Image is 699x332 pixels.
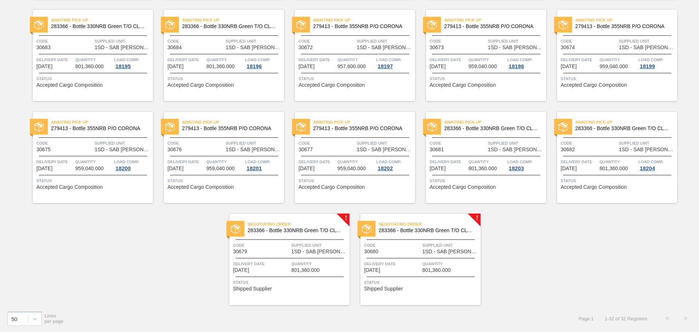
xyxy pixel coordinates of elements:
span: Quantity [422,260,479,267]
span: Code [36,38,93,45]
span: Accepted Cargo Composition [167,82,234,88]
span: 801,360.000 [469,166,497,171]
span: Awaiting Pick Up [444,16,546,24]
img: status [362,224,371,234]
span: 283366 - Bottle 330NRB Green T/O CLT Booster [575,126,671,131]
span: Load Comp. [245,158,270,165]
span: Accepted Cargo Composition [299,82,365,88]
a: statusAwaiting Pick Up283366 - Bottle 330NRB Green T/O CLT BoosterCode30682Supplied Unit1SD - SAB... [546,112,677,203]
span: 30683 [36,45,51,50]
span: 30677 [299,147,313,152]
span: Code [299,38,355,45]
span: Load Comp. [114,158,139,165]
span: 30675 [36,147,51,152]
span: Quantity [337,158,375,165]
span: Awaiting Pick Up [51,16,153,24]
span: Supplied Unit [226,38,282,45]
span: Status [561,75,675,82]
img: status [427,122,437,132]
span: 283366 - Bottle 330NRB Green T/O CLT Booster [248,228,344,233]
span: 1SD - SAB Rosslyn Brewery [95,147,151,152]
span: Status [36,177,151,184]
span: Load Comp. [245,56,270,63]
span: 08/22/2025 [36,64,52,69]
span: 1SD - SAB Rosslyn Brewery [357,45,413,50]
span: 801,360.000 [600,166,628,171]
span: Accepted Cargo Composition [36,184,103,190]
a: Load Comp.18198 [507,56,544,69]
span: 08/26/2025 [430,166,446,171]
span: Supplied Unit [291,242,348,249]
span: Delivery Date [430,56,467,63]
img: status [558,122,568,132]
span: 279413 - Bottle 355NRB P/O CORONA [313,126,409,131]
span: Accepted Cargo Composition [561,184,627,190]
span: Load Comp. [507,56,532,63]
span: Delivery Date [299,56,336,63]
img: status [558,20,568,30]
span: 1SD - SAB Rosslyn Brewery [619,45,675,50]
a: Load Comp.18197 [376,56,413,69]
span: 30676 [167,147,182,152]
a: statusAwaiting Pick Up279413 - Bottle 355NRB P/O CORONACode30675Supplied Unit1SD - SAB [PERSON_NA... [22,112,153,203]
span: 279413 - Bottle 355NRB P/O CORONA [182,126,278,131]
span: 30684 [167,45,182,50]
span: Delivery Date [561,158,598,165]
img: status [165,20,175,30]
button: < [658,309,676,328]
span: Quantity [469,56,506,63]
span: 30682 [561,147,575,152]
span: Supplied Unit [422,242,479,249]
span: Code [299,140,355,147]
a: Load Comp.18196 [245,56,282,69]
span: 283366 - Bottle 330NRB Green T/O CLT Booster [379,228,475,233]
img: status [34,20,44,30]
span: Status [167,177,282,184]
span: Delivery Date [233,260,289,267]
span: Supplied Unit [488,140,544,147]
span: 1SD - SAB Rosslyn Brewery [488,147,544,152]
span: Accepted Cargo Composition [167,184,234,190]
span: 08/22/2025 [299,64,315,69]
span: 08/28/2025 [364,267,380,273]
span: 959,040.000 [600,64,628,69]
span: Code [36,140,93,147]
span: 279413 - Bottle 355NRB P/O CORONA [575,24,671,29]
span: 30672 [299,45,313,50]
span: Code [167,38,224,45]
span: 283366 - Bottle 330NRB Green T/O CLT Booster [51,24,147,29]
span: 08/22/2025 [167,166,183,171]
div: 18203 [507,165,525,171]
span: Supplied Unit [357,38,413,45]
span: Supplied Unit [226,140,282,147]
span: 959,040.000 [337,166,366,171]
span: Awaiting Pick Up [51,118,153,126]
span: 08/22/2025 [36,166,52,171]
span: Status [430,75,544,82]
span: Shipped Supplier [233,286,272,292]
span: Quantity [75,56,112,63]
img: status [34,122,44,132]
span: 957,600.000 [337,64,366,69]
a: !statusNegotiating Order283366 - Bottle 330NRB Green T/O CLT BoosterCode30680Supplied Unit1SD - S... [349,214,481,305]
span: Quantity [337,56,375,63]
span: 279413 - Bottle 355NRB P/O CORONA [444,24,540,29]
span: 30674 [561,45,575,50]
span: 1SD - SAB Rosslyn Brewery [488,45,544,50]
div: 18201 [245,165,263,171]
span: 08/22/2025 [561,64,577,69]
span: 08/22/2025 [167,64,183,69]
span: 08/22/2025 [430,64,446,69]
img: status [231,224,240,234]
span: Shipped Supplier [364,286,403,292]
span: 1SD - SAB Rosslyn Brewery [422,249,479,254]
div: 18198 [507,63,525,69]
span: Awaiting Pick Up [313,16,415,24]
a: Load Comp.18204 [638,158,675,171]
span: Delivery Date [167,56,205,63]
button: > [676,309,695,328]
span: Awaiting Pick Up [182,16,284,24]
span: Quantity [75,158,112,165]
span: 279413 - Bottle 355NRB P/O CORONA [313,24,409,29]
span: Status [561,177,675,184]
